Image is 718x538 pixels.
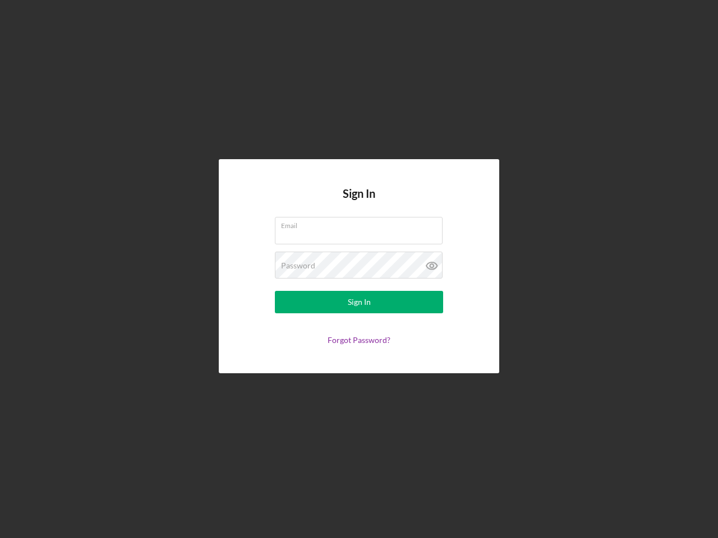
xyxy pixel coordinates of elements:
button: Sign In [275,291,443,313]
label: Email [281,217,443,230]
div: Sign In [348,291,371,313]
h4: Sign In [343,187,375,217]
a: Forgot Password? [328,335,390,345]
label: Password [281,261,315,270]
